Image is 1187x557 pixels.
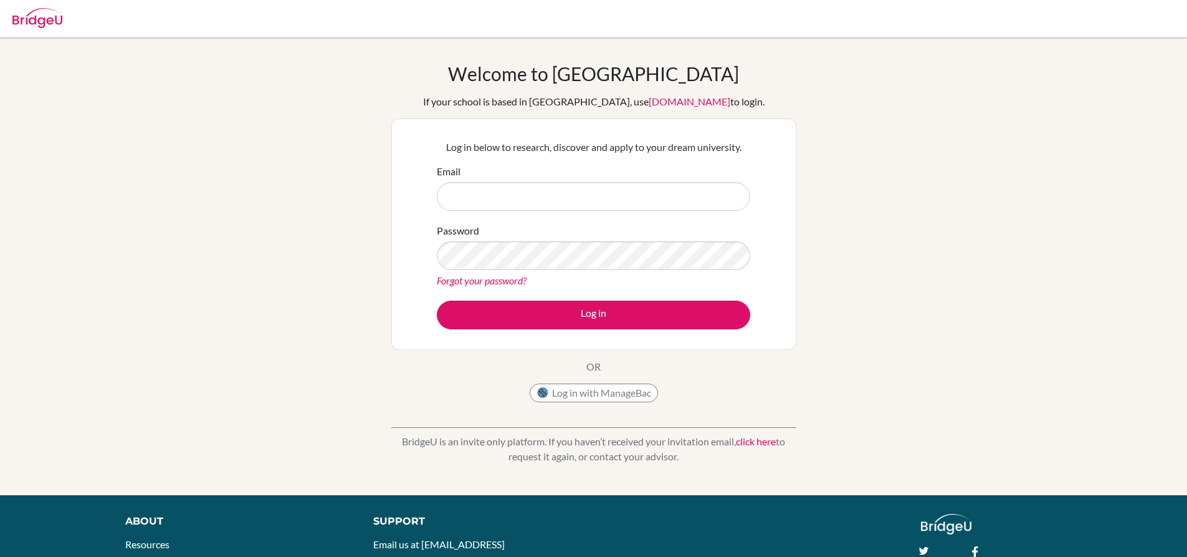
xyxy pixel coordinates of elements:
label: Password [437,223,479,238]
button: Log in [437,301,750,329]
button: Log in with ManageBac [530,384,658,402]
img: logo_white@2x-f4f0deed5e89b7ecb1c2cc34c3e3d731f90f0f143d5ea2071677605dd97b5244.png [921,514,971,535]
a: [DOMAIN_NAME] [649,95,730,107]
a: Forgot your password? [437,274,527,286]
div: About [125,514,345,529]
h1: Welcome to [GEOGRAPHIC_DATA] [448,62,739,85]
p: BridgeU is an invite only platform. If you haven’t received your invitation email, to request it ... [391,434,796,464]
p: OR [586,359,601,374]
a: Resources [125,538,169,550]
div: If your school is based in [GEOGRAPHIC_DATA], use to login. [423,94,765,109]
div: Support [373,514,579,529]
p: Log in below to research, discover and apply to your dream university. [437,140,750,155]
img: Bridge-U [12,8,62,28]
label: Email [437,164,460,179]
a: click here [736,435,776,447]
